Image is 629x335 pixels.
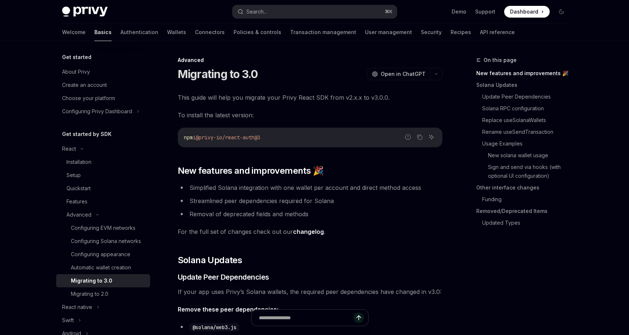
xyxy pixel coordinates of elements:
button: Open in ChatGPT [367,68,430,80]
a: Setup [56,169,150,182]
img: dark logo [62,7,108,17]
div: Advanced [66,210,91,219]
div: Configuring appearance [71,250,130,259]
div: Setup [66,171,81,180]
a: Configuring EVM networks [56,221,150,235]
a: Authentication [120,23,158,41]
a: User management [365,23,412,41]
li: Simplified Solana integration with one wallet per account and direct method access [178,183,442,193]
a: Policies & controls [234,23,281,41]
span: i [193,134,196,141]
div: Features [66,197,87,206]
a: Configuring Solana networks [56,235,150,248]
a: Sign and send via hooks (with optional UI configuration) [488,161,573,182]
a: Rename useSendTransaction [482,126,573,138]
div: Search... [246,7,267,16]
span: npm [184,134,193,141]
a: Basics [94,23,112,41]
strong: Remove these peer dependencies: [178,306,278,313]
a: Connectors [195,23,225,41]
div: Migrating to 2.0 [71,290,108,298]
a: Automatic wallet creation [56,261,150,274]
a: Support [475,8,495,15]
span: If your app uses Privy’s Solana wallets, the required peer dependencies have changed in v3.0: [178,287,442,297]
button: Ask AI [427,132,436,142]
div: Configuring Solana networks [71,237,141,246]
div: Automatic wallet creation [71,263,131,272]
li: Removal of deprecated fields and methods [178,209,442,219]
a: Configuring appearance [56,248,150,261]
span: For the full set of changes check out our . [178,227,442,237]
a: About Privy [56,65,150,78]
div: About Privy [62,67,90,76]
a: Demo [452,8,466,15]
a: Quickstart [56,182,150,195]
a: Transaction management [290,23,356,41]
span: Dashboard [510,8,538,15]
a: Removed/Deprecated Items [476,205,573,217]
div: Migrating to 3.0 [71,276,112,285]
a: Welcome [62,23,86,41]
a: Updated Types [482,217,573,229]
a: Installation [56,155,150,169]
a: Features [56,195,150,208]
a: Dashboard [504,6,550,18]
a: Migrating to 3.0 [56,274,150,287]
div: Quickstart [66,184,91,193]
a: Other interface changes [476,182,573,194]
div: Configuring Privy Dashboard [62,107,132,116]
a: Migrating to 2.0 [56,287,150,301]
a: Usage Examples [482,138,573,150]
a: changelog [293,228,324,236]
div: Configuring EVM networks [71,224,135,232]
a: Solana Updates [476,79,573,91]
a: New features and improvements 🎉 [476,67,573,79]
a: Wallets [167,23,186,41]
div: Create an account [62,81,107,89]
div: Installation [66,158,91,166]
span: This guide will help you migrate your Privy React SDK from v2.x.x to v3.0.0. [178,92,442,103]
a: Security [421,23,442,41]
div: Advanced [178,56,442,64]
h1: Migrating to 3.0 [178,67,258,81]
span: @privy-io/react-auth@3 [196,134,260,141]
a: New solana wallet usage [488,150,573,161]
span: Update Peer Dependencies [178,272,269,282]
span: New features and improvements 🎉 [178,165,323,177]
div: Choose your platform [62,94,115,103]
a: Create an account [56,78,150,92]
span: Open in ChatGPT [381,70,426,78]
a: Funding [482,194,573,205]
a: Replace useSolanaWallets [482,114,573,126]
button: Copy the contents from the code block [415,132,424,142]
span: To install the latest version: [178,110,442,120]
a: Update Peer Dependencies [482,91,573,103]
button: Toggle dark mode [556,6,567,18]
div: Swift [62,316,74,325]
span: Solana Updates [178,254,242,266]
h5: Get started [62,53,91,62]
div: React native [62,303,92,312]
a: Recipes [451,23,471,41]
button: Search...⌘K [232,5,397,18]
button: Report incorrect code [403,132,413,142]
span: On this page [484,56,517,65]
a: API reference [480,23,515,41]
a: Choose your platform [56,92,150,105]
div: React [62,144,76,153]
button: Send message [354,313,364,323]
a: Solana RPC configuration [482,103,573,114]
h5: Get started by SDK [62,130,112,139]
li: Streamlined peer dependencies required for Solana [178,196,442,206]
span: ⌘ K [385,9,393,15]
